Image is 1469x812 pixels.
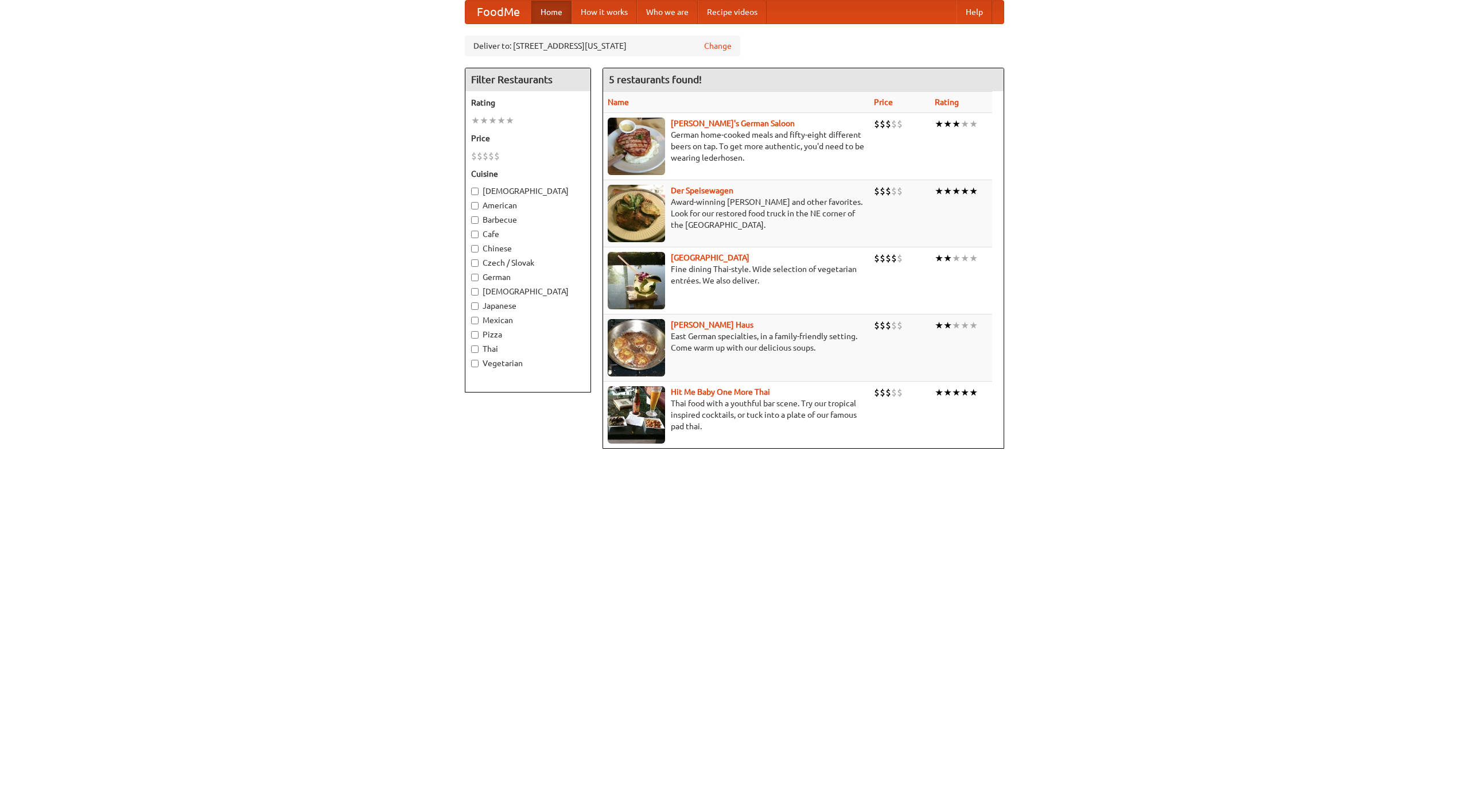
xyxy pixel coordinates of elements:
li: $ [880,185,885,197]
li: ★ [961,118,969,130]
b: Der Speisewagen [671,186,733,195]
li: $ [885,319,891,332]
li: $ [874,386,880,399]
a: Rating [935,98,959,107]
li: $ [483,150,488,162]
input: Pizza [471,331,479,339]
p: Award-winning [PERSON_NAME] and other favorites. Look for our restored food truck in the NE corne... [608,196,865,231]
input: American [471,202,479,209]
li: $ [897,386,903,399]
li: ★ [471,114,480,127]
p: Fine dining Thai-style. Wide selection of vegetarian entrées. We also deliver. [608,263,865,286]
a: Change [704,40,732,52]
li: ★ [961,185,969,197]
a: Hit Me Baby One More Thai [671,387,770,397]
label: German [471,271,585,283]
a: Price [874,98,893,107]
h4: Filter Restaurants [465,68,590,91]
li: ★ [961,319,969,332]
li: $ [874,252,880,265]
li: $ [891,185,897,197]
label: Japanese [471,300,585,312]
li: $ [897,319,903,332]
a: How it works [572,1,637,24]
label: Czech / Slovak [471,257,585,269]
a: Name [608,98,629,107]
li: $ [897,252,903,265]
a: Recipe videos [698,1,767,24]
input: German [471,274,479,281]
label: Mexican [471,314,585,326]
li: ★ [943,252,952,265]
input: Mexican [471,317,479,324]
input: Vegetarian [471,360,479,367]
li: $ [874,118,880,130]
h5: Price [471,133,585,144]
div: Deliver to: [STREET_ADDRESS][US_STATE] [465,36,740,56]
li: ★ [935,386,943,399]
li: ★ [935,319,943,332]
label: Chinese [471,243,585,254]
li: $ [891,252,897,265]
li: ★ [961,252,969,265]
a: [GEOGRAPHIC_DATA] [671,253,749,262]
li: ★ [952,118,961,130]
li: $ [880,386,885,399]
li: ★ [952,185,961,197]
label: Barbecue [471,214,585,226]
input: Thai [471,345,479,353]
li: ★ [935,185,943,197]
li: $ [885,386,891,399]
li: $ [471,150,477,162]
li: ★ [480,114,488,127]
li: $ [885,118,891,130]
li: $ [880,252,885,265]
input: Cafe [471,231,479,238]
a: [PERSON_NAME] Haus [671,320,753,329]
li: ★ [969,319,978,332]
a: Who we are [637,1,698,24]
ng-pluralize: 5 restaurants found! [609,74,702,85]
a: [PERSON_NAME]'s German Saloon [671,119,795,128]
li: $ [885,185,891,197]
img: speisewagen.jpg [608,185,665,242]
p: East German specialties, in a family-friendly setting. Come warm up with our delicious soups. [608,331,865,353]
li: ★ [506,114,514,127]
a: Help [957,1,992,24]
a: FoodMe [465,1,531,24]
input: [DEMOGRAPHIC_DATA] [471,188,479,195]
label: Thai [471,343,585,355]
label: [DEMOGRAPHIC_DATA] [471,286,585,297]
li: $ [891,319,897,332]
li: $ [494,150,500,162]
input: [DEMOGRAPHIC_DATA] [471,288,479,296]
input: Chinese [471,245,479,252]
label: Cafe [471,228,585,240]
h5: Rating [471,97,585,108]
h5: Cuisine [471,168,585,180]
li: ★ [952,386,961,399]
li: ★ [961,386,969,399]
input: Barbecue [471,216,479,224]
li: ★ [969,118,978,130]
li: $ [477,150,483,162]
li: ★ [952,252,961,265]
li: $ [880,118,885,130]
label: Pizza [471,329,585,340]
li: ★ [935,252,943,265]
li: ★ [952,319,961,332]
img: babythai.jpg [608,386,665,444]
img: satay.jpg [608,252,665,309]
img: kohlhaus.jpg [608,319,665,376]
label: American [471,200,585,211]
li: $ [897,118,903,130]
li: $ [874,185,880,197]
img: esthers.jpg [608,118,665,175]
li: ★ [969,185,978,197]
li: $ [897,185,903,197]
input: Japanese [471,302,479,310]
